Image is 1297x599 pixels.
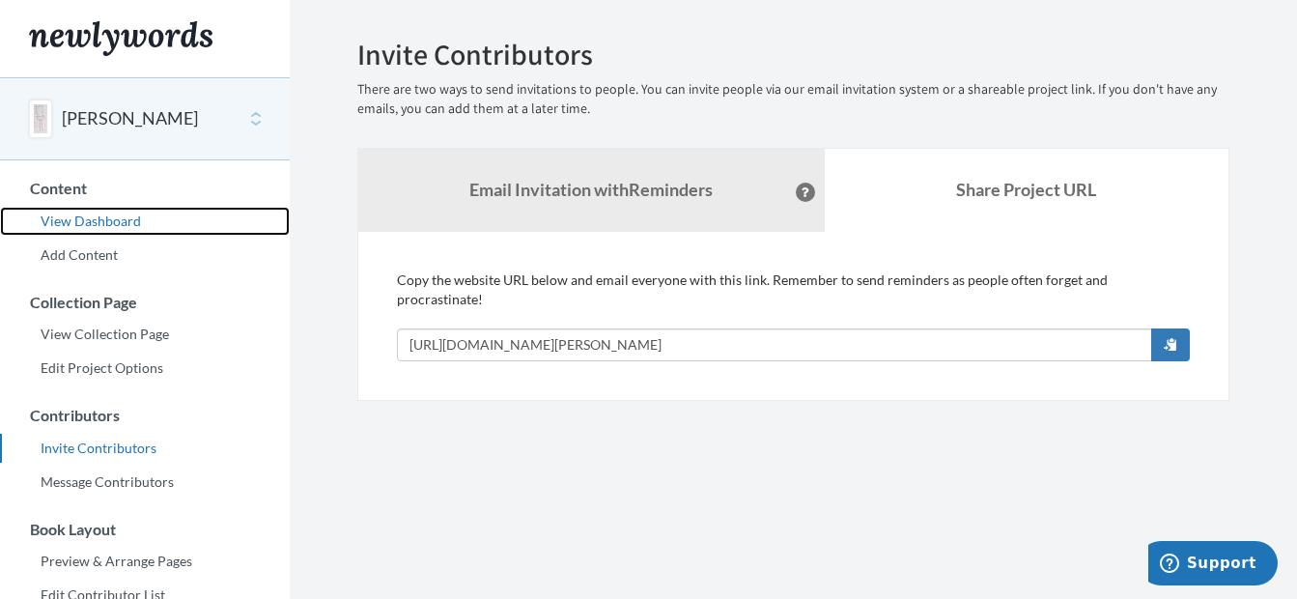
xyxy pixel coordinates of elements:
[1,407,290,424] h3: Contributors
[62,106,198,131] button: [PERSON_NAME]
[1,180,290,197] h3: Content
[1,294,290,311] h3: Collection Page
[469,179,713,200] strong: Email Invitation with Reminders
[397,271,1190,361] div: Copy the website URL below and email everyone with this link. Remember to send reminders as peopl...
[1,521,290,538] h3: Book Layout
[357,39,1229,71] h2: Invite Contributors
[956,179,1096,200] b: Share Project URL
[357,80,1229,119] p: There are two ways to send invitations to people. You can invite people via our email invitation ...
[1148,541,1278,589] iframe: Opens a widget where you can chat to one of our agents
[29,21,212,56] img: Newlywords logo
